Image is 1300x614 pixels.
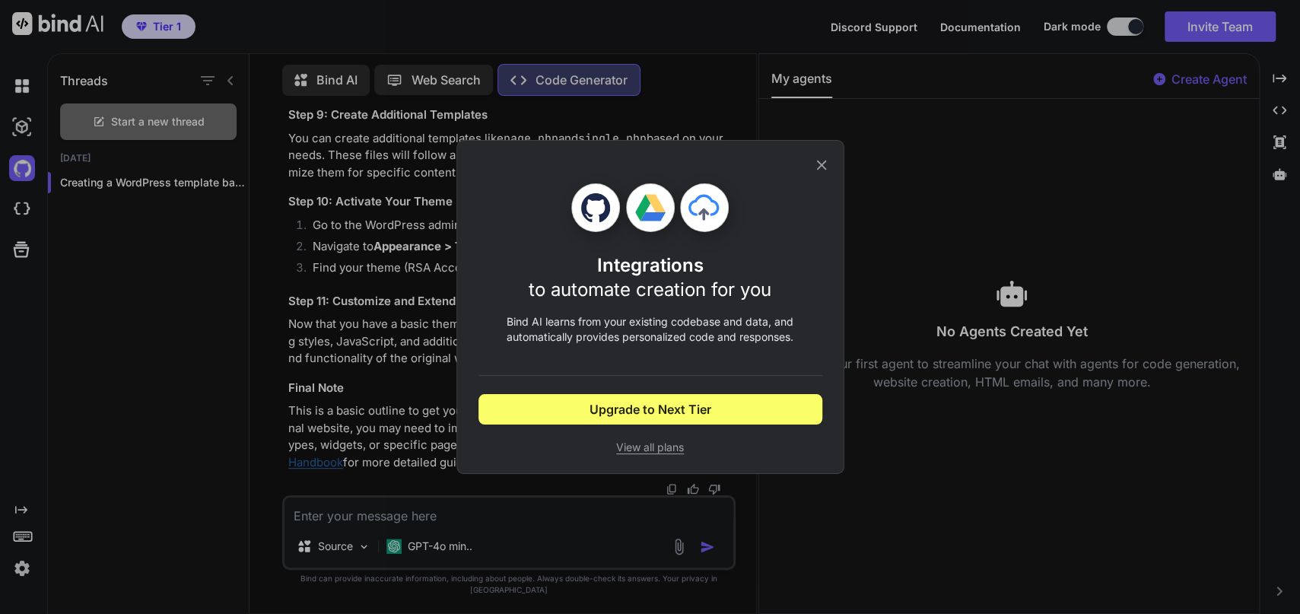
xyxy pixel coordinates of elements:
[478,394,822,425] button: Upgrade to Next Tier
[529,253,771,302] h1: Integrations
[478,440,822,455] span: View all plans
[529,278,771,301] span: to automate creation for you
[478,314,822,345] p: Bind AI learns from your existing codebase and data, and automatically provides personalized code...
[590,400,711,418] span: Upgrade to Next Tier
